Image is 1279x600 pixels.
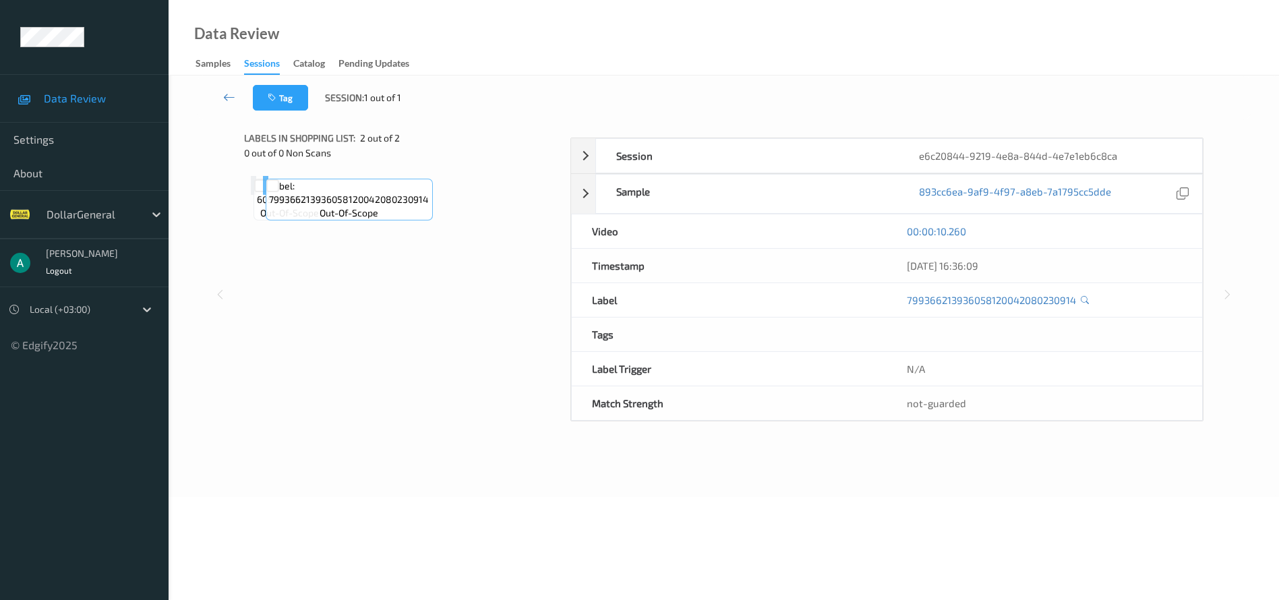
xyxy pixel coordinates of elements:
[907,293,1076,307] a: 799366213936058120042080230914
[907,224,966,238] a: 00:00:10.260
[338,57,409,73] div: Pending Updates
[572,318,887,351] div: Tags
[571,174,1203,214] div: Sample893cc6ea-9af9-4f97-a8eb-7a1795cc5dde
[572,352,887,386] div: Label Trigger
[244,146,561,160] div: 0 out of 0 Non Scans
[293,55,338,73] a: Catalog
[194,27,279,40] div: Data Review
[293,57,325,73] div: Catalog
[253,85,308,111] button: Tag
[907,396,1182,410] div: not-guarded
[887,352,1202,386] div: N/A
[572,249,887,282] div: Timestamp
[320,206,378,220] span: out-of-scope
[596,175,899,213] div: Sample
[571,138,1203,173] div: Sessione6c20844-9219-4e8a-844d-4e7e1eb6c8ca
[907,259,1182,272] div: [DATE] 16:36:09
[919,185,1111,203] a: 893cc6ea-9af9-4f97-a8eb-7a1795cc5dde
[596,139,899,173] div: Session
[572,283,887,317] div: Label
[572,386,887,420] div: Match Strength
[360,131,400,145] span: 2 out of 2
[269,179,429,206] span: Label: 799366213936058120042080230914
[196,57,231,73] div: Samples
[572,214,887,248] div: Video
[325,91,364,104] span: Session:
[244,57,280,75] div: Sessions
[899,139,1202,173] div: e6c20844-9219-4e8a-844d-4e7e1eb6c8ca
[244,131,355,145] span: Labels in shopping list:
[260,206,319,220] span: out-of-scope
[338,55,423,73] a: Pending Updates
[196,55,244,73] a: Samples
[244,55,293,75] a: Sessions
[364,91,401,104] span: 1 out of 1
